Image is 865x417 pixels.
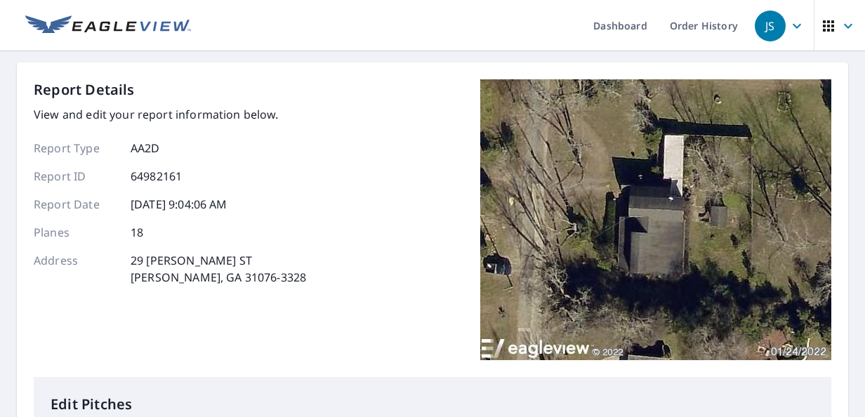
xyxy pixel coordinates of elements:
p: Report ID [34,168,118,185]
img: EV Logo [25,15,191,37]
img: Top image [480,79,831,360]
p: [DATE] 9:04:06 AM [131,196,227,213]
p: Edit Pitches [51,394,814,415]
p: 29 [PERSON_NAME] ST [PERSON_NAME], GA 31076-3328 [131,252,306,286]
p: AA2D [131,140,160,157]
p: Report Date [34,196,118,213]
p: 64982161 [131,168,182,185]
p: View and edit your report information below. [34,106,306,123]
p: 18 [131,224,143,241]
div: JS [755,11,786,41]
p: Planes [34,224,118,241]
p: Report Type [34,140,118,157]
p: Address [34,252,118,286]
p: Report Details [34,79,135,100]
